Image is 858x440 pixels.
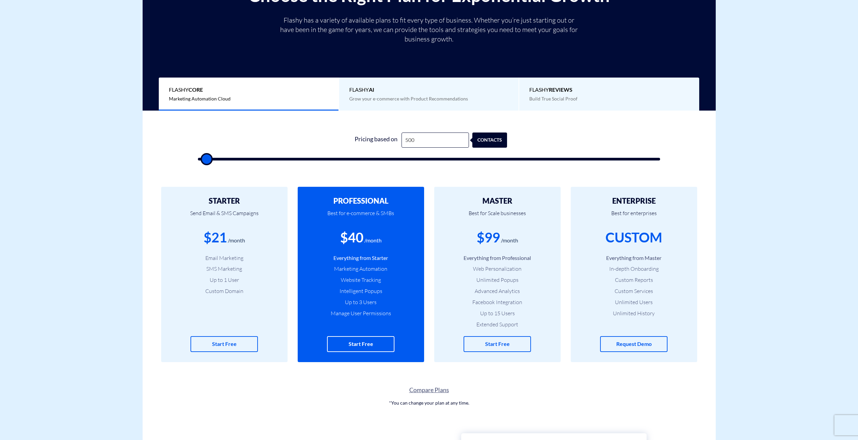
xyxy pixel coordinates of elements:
[464,336,531,352] a: Start Free
[444,265,551,273] li: Web Personalization
[143,400,716,406] p: *You can change your plan at any time.
[351,133,402,148] div: Pricing based on
[581,197,687,205] h2: ENTERPRISE
[188,86,203,93] b: Core
[581,254,687,262] li: Everything from Master
[308,276,414,284] li: Website Tracking
[308,298,414,306] li: Up to 3 Users
[308,254,414,262] li: Everything from Starter
[581,276,687,284] li: Custom Reports
[190,336,258,352] a: Start Free
[308,205,414,228] p: Best for e-commerce & SMBs
[581,310,687,317] li: Unlimited History
[529,86,689,94] span: Flashy
[308,197,414,205] h2: PROFESSIONAL
[171,205,277,228] p: Send Email & SMS Campaigns
[581,298,687,306] li: Unlimited Users
[169,96,231,101] span: Marketing Automation Cloud
[364,237,382,244] div: /month
[444,205,551,228] p: Best for Scale businesses
[171,254,277,262] li: Email Marketing
[308,287,414,295] li: Intelligent Popups
[171,197,277,205] h2: STARTER
[444,298,551,306] li: Facebook Integration
[600,336,668,352] a: Request Demo
[277,16,581,44] p: Flashy has a variety of available plans to fit every type of business. Whether you’re just starti...
[204,228,227,247] div: $21
[171,276,277,284] li: Up to 1 User
[605,228,662,247] div: CUSTOM
[477,228,500,247] div: $99
[340,228,363,247] div: $40
[444,321,551,328] li: Extended Support
[444,254,551,262] li: Everything from Professional
[581,265,687,273] li: In-depth Onboarding
[228,237,245,244] div: /month
[444,310,551,317] li: Up to 15 Users
[501,237,518,244] div: /month
[581,287,687,295] li: Custom Services
[484,133,519,148] div: contacts
[308,310,414,317] li: Manage User Permissions
[308,265,414,273] li: Marketing Automation
[444,287,551,295] li: Advanced Analytics
[349,96,468,101] span: Grow your e-commerce with Product Recommendations
[169,86,328,94] span: Flashy
[581,205,687,228] p: Best for enterprises
[349,86,509,94] span: Flashy
[171,265,277,273] li: SMS Marketing
[549,86,572,93] b: REVIEWS
[143,386,716,394] a: Compare Plans
[444,276,551,284] li: Unlimited Popups
[171,287,277,295] li: Custom Domain
[529,96,578,101] span: Build True Social Proof
[369,86,374,93] b: AI
[327,336,394,352] a: Start Free
[444,197,551,205] h2: MASTER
